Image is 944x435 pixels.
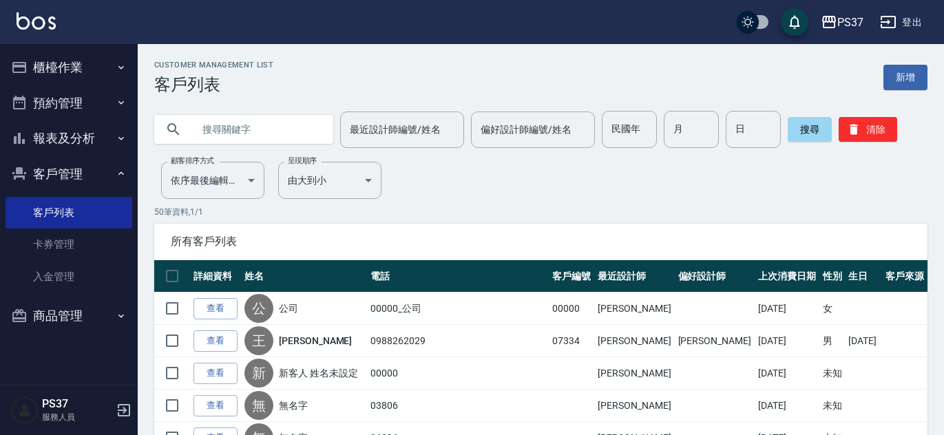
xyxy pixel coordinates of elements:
h3: 客戶列表 [154,75,273,94]
th: 最近設計師 [594,260,674,293]
td: [DATE] [755,390,819,422]
button: 商品管理 [6,298,132,334]
button: 搜尋 [788,117,832,142]
td: [DATE] [755,325,819,357]
th: 上次消費日期 [755,260,819,293]
img: Logo [17,12,56,30]
button: 報表及分析 [6,120,132,156]
th: 客戶編號 [549,260,594,293]
td: 男 [819,325,846,357]
th: 偏好設計師 [675,260,755,293]
span: 所有客戶列表 [171,235,911,248]
td: 0988262029 [367,325,549,357]
h5: PS37 [42,397,112,411]
td: [DATE] [755,357,819,390]
a: [PERSON_NAME] [279,334,352,348]
td: [PERSON_NAME] [675,325,755,357]
a: 查看 [193,395,238,416]
button: 清除 [839,117,897,142]
img: Person [11,396,39,424]
th: 姓名 [241,260,367,293]
button: 預約管理 [6,85,132,121]
button: 櫃檯作業 [6,50,132,85]
div: PS37 [837,14,863,31]
button: 登出 [874,10,927,35]
th: 電話 [367,260,549,293]
a: 客戶列表 [6,197,132,229]
th: 性別 [819,260,846,293]
label: 呈現順序 [288,156,317,166]
th: 生日 [845,260,882,293]
td: 00000 [367,357,549,390]
div: 王 [244,326,273,355]
div: 公 [244,294,273,323]
th: 客戶來源 [882,260,927,293]
td: 03806 [367,390,549,422]
th: 詳細資料 [190,260,241,293]
td: 00000 [549,293,594,325]
label: 顧客排序方式 [171,156,214,166]
td: [DATE] [755,293,819,325]
td: [PERSON_NAME] [594,293,674,325]
td: 女 [819,293,846,325]
td: 07334 [549,325,594,357]
input: 搜尋關鍵字 [193,111,322,148]
td: [PERSON_NAME] [594,357,674,390]
td: 未知 [819,390,846,422]
button: 客戶管理 [6,156,132,192]
a: 無名字 [279,399,308,412]
button: save [781,8,808,36]
td: 00000_公司 [367,293,549,325]
td: [PERSON_NAME] [594,325,674,357]
div: 依序最後編輯時間 [161,162,264,199]
button: PS37 [815,8,869,36]
td: [PERSON_NAME] [594,390,674,422]
h2: Customer Management List [154,61,273,70]
a: 查看 [193,298,238,319]
a: 查看 [193,363,238,384]
a: 卡券管理 [6,229,132,260]
a: 查看 [193,330,238,352]
div: 新 [244,359,273,388]
a: 入金管理 [6,261,132,293]
td: [DATE] [845,325,882,357]
p: 服務人員 [42,411,112,423]
a: 新增 [883,65,927,90]
div: 無 [244,391,273,420]
a: 新客人 姓名未設定 [279,366,358,380]
p: 50 筆資料, 1 / 1 [154,206,927,218]
td: 未知 [819,357,846,390]
div: 由大到小 [278,162,381,199]
a: 公司 [279,301,298,315]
